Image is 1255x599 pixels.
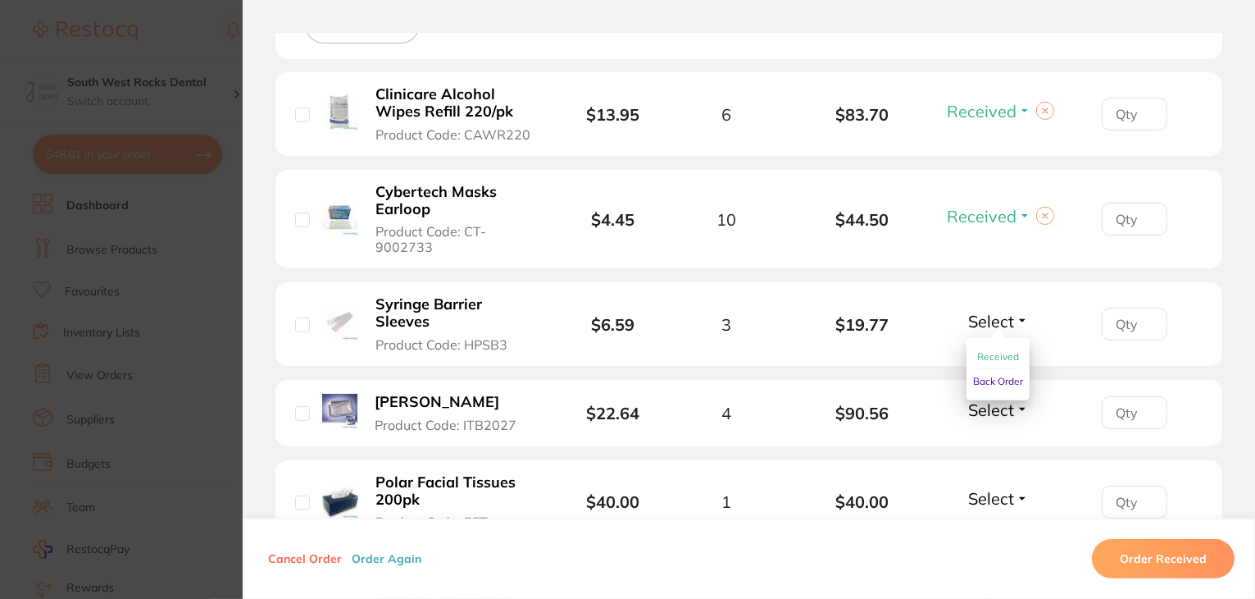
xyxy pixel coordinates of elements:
[370,393,539,433] button: [PERSON_NAME] Product Code: ITB2027
[968,400,1014,420] span: Select
[977,350,1019,363] span: Received
[375,86,538,120] b: Clinicare Alcohol Wipes Refill 220/pk
[591,209,634,230] b: $4.45
[1102,486,1167,519] input: Qty
[1102,396,1167,429] input: Qty
[977,345,1019,370] button: Received
[942,206,1036,226] button: Received
[721,492,731,511] span: 1
[371,183,543,255] button: Cybertech Masks Earloop Product Code: CT-9002733
[1102,98,1167,130] input: Qty
[721,105,731,124] span: 6
[721,315,731,334] span: 3
[794,105,930,124] b: $83.70
[973,375,1023,387] span: Back Order
[375,394,499,411] b: [PERSON_NAME]
[591,314,634,335] b: $6.59
[963,400,1034,420] button: Select
[586,403,639,423] b: $22.64
[586,492,639,512] b: $40.00
[375,474,538,508] b: Polar Facial Tissues 200pk
[968,311,1014,332] span: Select
[973,369,1023,394] button: Back Order
[794,315,930,334] b: $19.77
[1102,308,1167,341] input: Qty
[1102,203,1167,235] input: Qty
[375,184,538,217] b: Cybertech Masks Earloop
[375,296,538,330] b: Syringe Barrier Sleeves
[1036,102,1054,120] button: Clear selection
[371,85,543,143] button: Clinicare Alcohol Wipes Refill 220/pk Product Code: CAWR220
[322,94,358,130] img: Clinicare Alcohol Wipes Refill 220/pk
[721,404,731,423] span: 4
[375,418,516,432] span: Product Code: ITB2027
[1036,207,1054,225] button: Clear selection
[322,394,357,429] img: Tray Barrier
[375,127,530,142] span: Product Code: CAWR220
[716,210,736,229] span: 10
[375,224,538,254] span: Product Code: CT-9002733
[794,210,930,229] b: $44.50
[794,492,930,511] b: $40.00
[1092,539,1235,578] button: Order Received
[794,404,930,423] b: $90.56
[968,488,1014,509] span: Select
[375,337,507,352] span: Product Code: HPSB3
[347,551,426,566] button: Order Again
[963,311,1034,332] button: Select
[375,514,488,529] span: Product Code: PFT
[963,488,1034,509] button: Select
[371,473,543,531] button: Polar Facial Tissues 200pk Product Code: PFT
[371,295,543,353] button: Syringe Barrier Sleeves Product Code: HPSB3
[322,304,358,341] img: Syringe Barrier Sleeves
[947,206,1016,226] span: Received
[322,199,358,235] img: Cybertech Masks Earloop
[263,551,347,566] button: Cancel Order
[586,104,639,125] b: $13.95
[947,101,1016,121] span: Received
[942,101,1036,121] button: Received
[322,482,358,519] img: Polar Facial Tissues 200pk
